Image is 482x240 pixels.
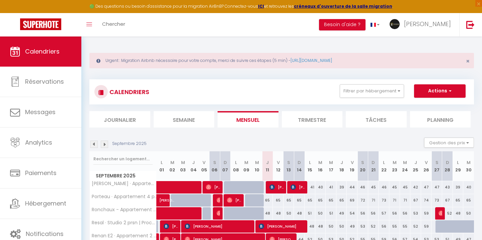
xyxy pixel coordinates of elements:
abbr: D [446,159,449,166]
div: 71 [400,194,411,207]
div: 49 [347,220,357,233]
div: 45 [368,181,379,193]
abbr: S [435,159,438,166]
span: [PERSON_NAME] [291,181,305,193]
span: Messages [25,108,56,116]
span: [PERSON_NAME] [404,20,451,28]
div: 74 [421,194,432,207]
span: [PERSON_NAME] [185,220,253,233]
h3: CALENDRIERS [108,84,149,99]
abbr: D [372,159,375,166]
div: 65 [262,194,273,207]
div: 45 [400,181,411,193]
th: 10 [252,151,262,181]
span: [PERSON_NAME] · Appartement 2 prsn | [GEOGRAPHIC_DATA] [91,181,158,186]
abbr: L [161,159,163,166]
div: 71 [389,194,400,207]
span: [PERSON_NAME] [164,220,178,233]
div: 47 [421,181,432,193]
div: 46 [379,181,389,193]
span: Paiements [25,169,57,177]
div: 69 [347,194,357,207]
div: 48 [453,207,464,220]
div: 41 [326,181,336,193]
span: Analytics [25,138,52,147]
abbr: D [298,159,301,166]
span: × [466,57,470,65]
th: 22 [379,151,389,181]
div: 48 [315,220,326,233]
strong: ICI [258,3,264,9]
div: 48 [262,207,273,220]
div: 44 [347,181,357,193]
th: 14 [294,151,305,181]
abbr: M [255,159,259,166]
div: 42 [410,181,421,193]
div: 48 [273,207,284,220]
abbr: M [318,159,322,166]
span: [PERSON_NAME] [269,181,284,193]
input: Rechercher un logement... [93,153,153,165]
th: 19 [347,151,357,181]
div: 50 [326,220,336,233]
div: 50 [284,207,294,220]
abbr: J [340,159,343,166]
abbr: M [393,159,397,166]
abbr: V [351,159,354,166]
span: Ronchaux - Appartement 4prsn | Au pied de la Citadelle [91,207,158,212]
th: 25 [410,151,421,181]
div: 40 [315,181,326,193]
th: 12 [273,151,284,181]
div: 65 [463,194,474,207]
div: 40 [463,181,474,193]
th: 03 [178,151,188,181]
span: [PERSON_NAME] [259,220,305,233]
div: 51 [326,207,336,220]
iframe: Chat [454,210,477,235]
button: Filtrer par hébergement [340,84,404,98]
div: 48 [294,207,305,220]
div: 39 [453,181,464,193]
th: 01 [157,151,167,181]
div: 50 [463,207,474,220]
span: Septembre 2025 [90,171,156,181]
div: 65 [273,194,284,207]
th: 20 [357,151,368,181]
div: 39 [336,181,347,193]
div: 52 [442,207,453,220]
div: 65 [336,194,347,207]
span: [PERSON_NAME] [217,194,220,207]
div: 48 [305,220,315,233]
th: 18 [336,151,347,181]
div: 51 [305,207,315,220]
abbr: V [425,159,428,166]
abbr: M [170,159,174,166]
th: 21 [368,151,379,181]
th: 07 [220,151,231,181]
abbr: L [383,159,385,166]
abbr: V [203,159,206,166]
div: 71 [368,194,379,207]
span: [PERSON_NAME] [227,194,241,207]
span: Resal · Studio 2 prsn | Proche Gare-Viotte | Garage Privé [91,220,158,225]
button: Close [466,58,470,64]
th: 23 [389,151,400,181]
abbr: L [457,159,459,166]
div: 73 [431,194,442,207]
abbr: J [192,159,195,166]
div: 56 [379,220,389,233]
div: 45 [389,181,400,193]
span: Calendriers [25,47,60,56]
abbr: S [361,159,364,166]
abbr: M [181,159,185,166]
div: 53 [357,220,368,233]
div: 65 [453,194,464,207]
div: 73 [379,194,389,207]
abbr: L [309,159,311,166]
abbr: S [287,159,290,166]
abbr: M [403,159,407,166]
div: 47 [431,181,442,193]
th: 24 [400,151,411,181]
strong: créneaux d'ouverture de la salle migration [294,3,392,9]
li: Trimestre [282,111,343,128]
